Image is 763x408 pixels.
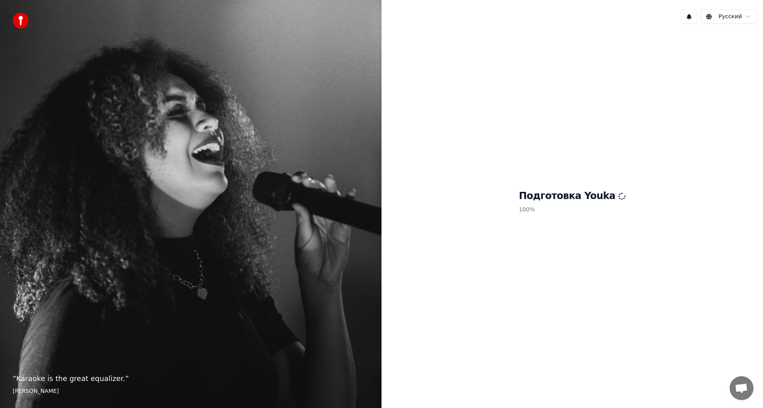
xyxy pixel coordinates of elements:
[730,376,753,400] a: Открытый чат
[13,13,29,29] img: youka
[13,387,369,395] footer: [PERSON_NAME]
[519,190,626,203] h1: Подготовка Youka
[13,373,369,384] p: “ Karaoke is the great equalizer. ”
[519,203,626,217] p: 100 %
